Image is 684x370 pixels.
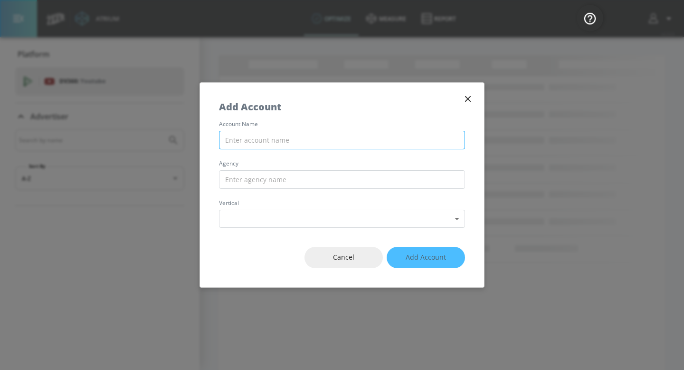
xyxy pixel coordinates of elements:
[219,121,465,127] label: account name
[219,131,465,149] input: Enter account name
[219,210,465,228] div: ​
[219,102,281,112] h5: Add Account
[219,161,465,166] label: agency
[219,170,465,189] input: Enter agency name
[577,5,603,31] button: Open Resource Center
[323,252,364,263] span: Cancel
[219,200,465,206] label: vertical
[304,247,383,268] button: Cancel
